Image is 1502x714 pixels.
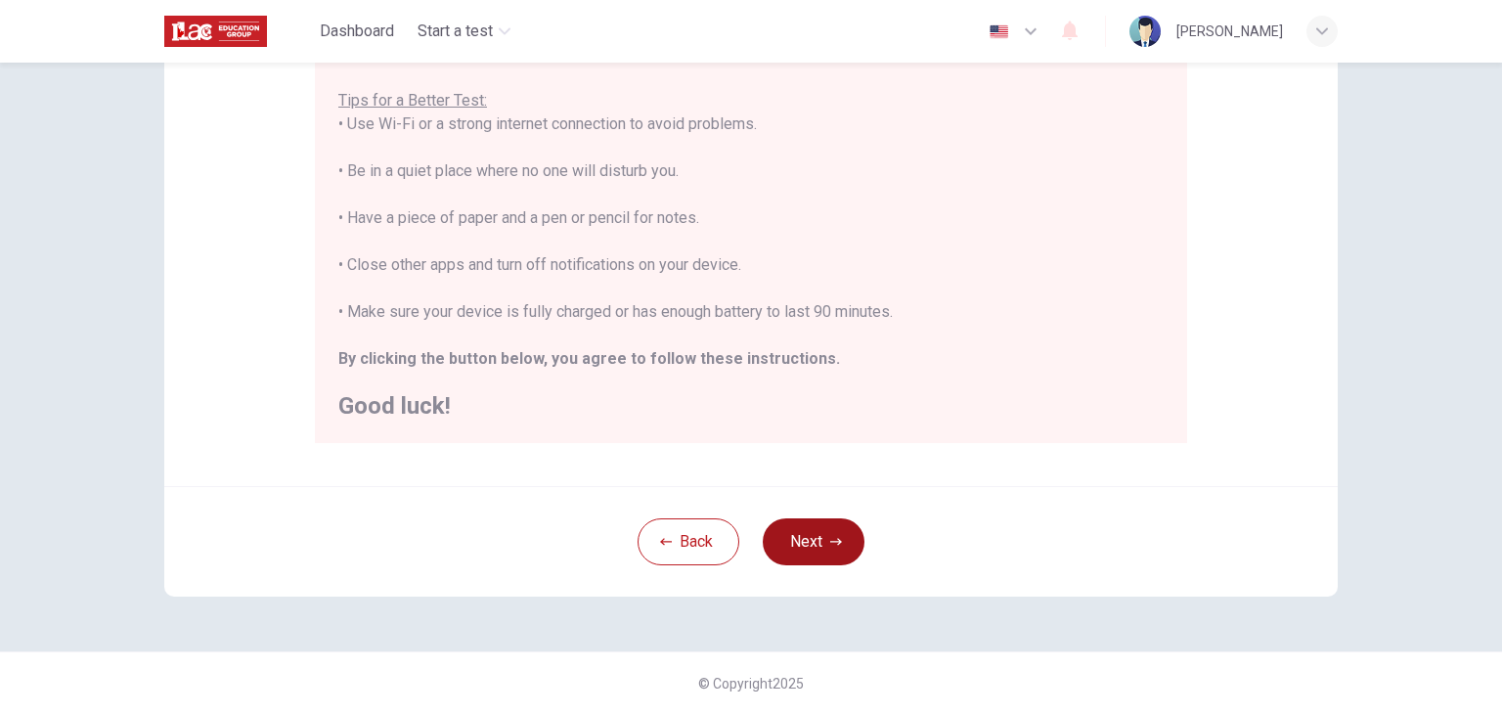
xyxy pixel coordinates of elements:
[987,24,1011,39] img: en
[338,394,1164,418] h2: Good luck!
[338,349,840,368] b: By clicking the button below, you agree to follow these instructions.
[312,14,402,49] button: Dashboard
[164,12,267,51] img: ILAC logo
[410,14,518,49] button: Start a test
[1176,20,1283,43] div: [PERSON_NAME]
[338,91,487,110] u: Tips for a Better Test:
[638,518,739,565] button: Back
[320,20,394,43] span: Dashboard
[698,676,804,692] span: © Copyright 2025
[418,20,493,43] span: Start a test
[763,518,864,565] button: Next
[1129,16,1161,47] img: Profile picture
[164,12,312,51] a: ILAC logo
